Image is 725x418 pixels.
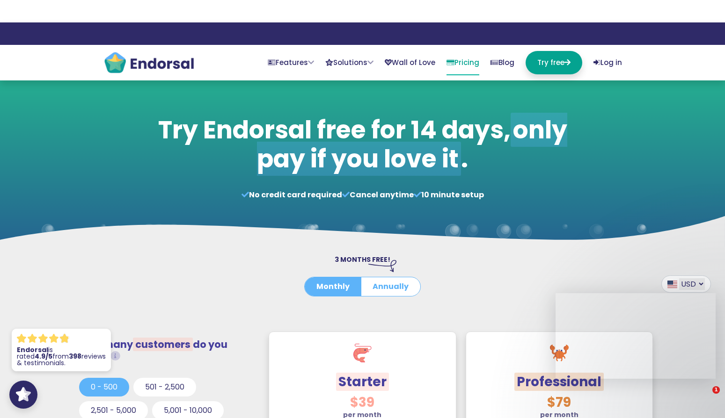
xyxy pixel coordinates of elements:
span: customers [133,338,193,351]
a: Blog [491,51,514,74]
span: only pay if you love it [257,113,567,176]
a: Features [268,51,314,74]
iframe: Intercom live chat [693,386,716,409]
img: arrow-right-down.svg [368,260,396,272]
strong: 398 [69,352,81,361]
span: Professional [514,373,604,391]
h1: Try Endorsal free for 14 days, . [153,115,572,174]
button: 501 - 2,500 [133,378,196,396]
h3: How many do you have? [79,339,252,362]
span: 3 MONTHS FREE! [335,255,390,264]
button: 0 - 500 [79,378,129,396]
iframe: Intercom live chat message [556,293,716,379]
img: shrimp.svg [353,344,372,362]
img: endorsal-logo@2x.png [103,51,195,74]
p: is rated from reviews & testimonials. [17,346,106,366]
span: $39 [350,393,374,411]
strong: 4.9/5 [35,352,52,361]
a: Solutions [325,51,373,74]
a: Pricing [447,51,479,75]
span: $79 [547,393,571,411]
strong: Endorsal [17,345,48,354]
a: Wall of Love [385,51,435,74]
button: Monthly [305,277,361,296]
a: Log in [593,51,622,74]
p: No credit card required Cancel anytime 10 minute setup [153,189,572,201]
span: Starter [336,373,389,391]
span: 1 [712,386,720,394]
i: Total customers from whom you request testimonials/reviews. [110,351,120,361]
a: Try free [526,51,582,74]
img: crab.svg [550,344,569,362]
button: Annually [361,277,420,296]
